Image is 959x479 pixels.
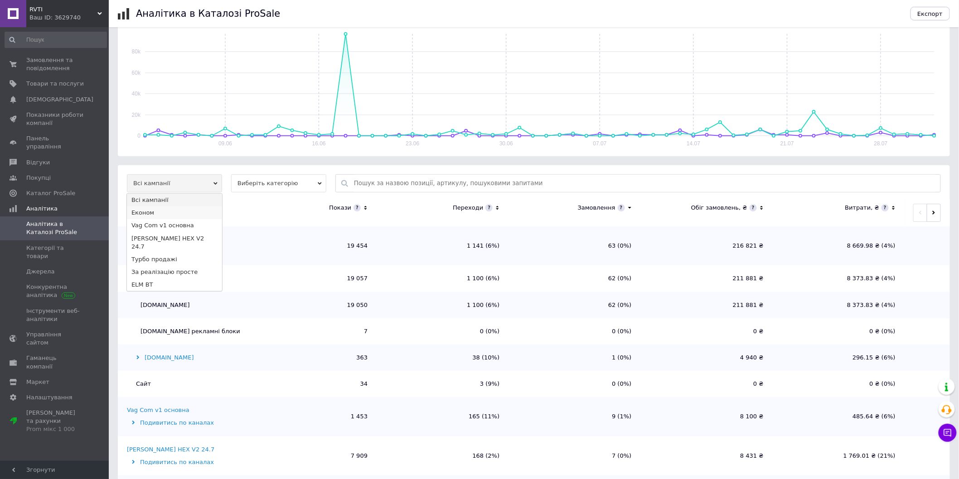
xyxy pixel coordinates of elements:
[245,226,377,265] td: 19 454
[127,253,222,266] li: Турбо продажі
[377,265,509,292] td: 1 100 (6%)
[377,345,509,371] td: 38 (10%)
[509,345,640,371] td: 1 (0%)
[26,111,84,127] span: Показники роботи компанії
[26,307,84,323] span: Інструменти веб-аналітики
[127,266,222,278] li: За реалізацію просте
[132,112,141,118] text: 20k
[509,397,640,436] td: 9 (1%)
[26,378,49,386] span: Маркет
[773,371,905,397] td: 0 ₴ (0%)
[218,140,232,147] text: 09.06
[132,91,141,97] text: 40k
[773,345,905,371] td: 296.15 ₴ (6%)
[29,14,109,22] div: Ваш ID: 3629740
[509,226,640,265] td: 63 (0%)
[231,174,326,192] span: Виберіть категорію
[5,32,107,48] input: Пошук
[773,397,905,436] td: 485.64 ₴ (6%)
[26,205,58,213] span: Аналітика
[26,354,84,370] span: Гаманець компанії
[118,318,245,345] td: [DOMAIN_NAME] рекламні блоки
[127,232,222,253] li: [PERSON_NAME] HEX V2 24.7
[377,318,509,345] td: 0 (0%)
[245,318,377,345] td: 7
[377,397,509,436] td: 165 (11%)
[26,283,84,299] span: Конкурентна аналітика
[845,204,879,212] div: Витрати, ₴
[26,56,84,72] span: Замовлення та повідомлення
[26,189,75,197] span: Каталог ProSale
[377,292,509,318] td: 1 100 (6%)
[29,5,97,14] span: RVTI
[453,204,483,212] div: Переходи
[26,409,84,434] span: [PERSON_NAME] та рахунки
[509,371,640,397] td: 0 (0%)
[641,292,773,318] td: 211 881 ₴
[911,7,950,20] button: Експорт
[641,265,773,292] td: 211 881 ₴
[26,174,51,182] span: Покупці
[406,140,419,147] text: 23.06
[127,458,242,466] div: Подивитись по каналах
[127,419,242,427] div: Подивитись по каналах
[354,175,936,192] input: Пошук за назвою позиції, артикулу, пошуковими запитами
[127,354,242,362] div: [DOMAIN_NAME]
[773,265,905,292] td: 8 373.83 ₴ (4%)
[132,70,141,76] text: 60k
[132,48,141,55] text: 80k
[641,397,773,436] td: 8 100 ₴
[245,371,377,397] td: 34
[687,140,700,147] text: 14.07
[26,134,84,151] span: Панель управління
[641,226,773,265] td: 216 821 ₴
[509,292,640,318] td: 62 (0%)
[245,265,377,292] td: 19 057
[245,292,377,318] td: 19 050
[918,10,943,17] span: Експорт
[329,204,351,212] div: Покази
[641,318,773,345] td: 0 ₴
[127,206,222,219] li: Економ
[509,436,640,475] td: 7 (0%)
[509,318,640,345] td: 0 (0%)
[26,80,84,88] span: Товари та послуги
[137,133,140,139] text: 0
[26,158,50,167] span: Відгуки
[499,140,513,147] text: 30.06
[127,380,242,388] div: Сайт
[641,345,773,371] td: 4 940 ₴
[127,194,222,206] li: Всі кампанії
[127,406,189,414] div: Vag Com v1 основна
[874,140,888,147] text: 28.07
[245,436,377,475] td: 7 909
[593,140,607,147] text: 07.07
[26,268,54,276] span: Джерела
[26,393,73,402] span: Налаштування
[118,292,245,318] td: [DOMAIN_NAME]
[780,140,794,147] text: 21.07
[691,204,747,212] div: Обіг замовлень, ₴
[127,219,222,232] li: Vag Com v1 основна
[127,174,222,192] span: Всі кампанії
[377,436,509,475] td: 168 (2%)
[26,220,84,236] span: Аналітика в Каталозі ProSale
[773,436,905,475] td: 1 769.01 ₴ (21%)
[377,226,509,265] td: 1 141 (6%)
[245,397,377,436] td: 1 453
[377,371,509,397] td: 3 (9%)
[641,371,773,397] td: 0 ₴
[26,425,84,433] div: Prom мікс 1 000
[578,204,615,212] div: Замовлення
[773,226,905,265] td: 8 669.98 ₴ (4%)
[939,424,957,442] button: Чат з покупцем
[26,96,93,104] span: [DEMOGRAPHIC_DATA]
[312,140,326,147] text: 16.06
[773,318,905,345] td: 0 ₴ (0%)
[245,345,377,371] td: 363
[509,265,640,292] td: 62 (0%)
[127,445,214,454] div: [PERSON_NAME] HEX V2 24.7
[136,8,280,19] h1: Аналітика в Каталозі ProSale
[773,292,905,318] td: 8 373.83 ₴ (4%)
[641,436,773,475] td: 8 431 ₴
